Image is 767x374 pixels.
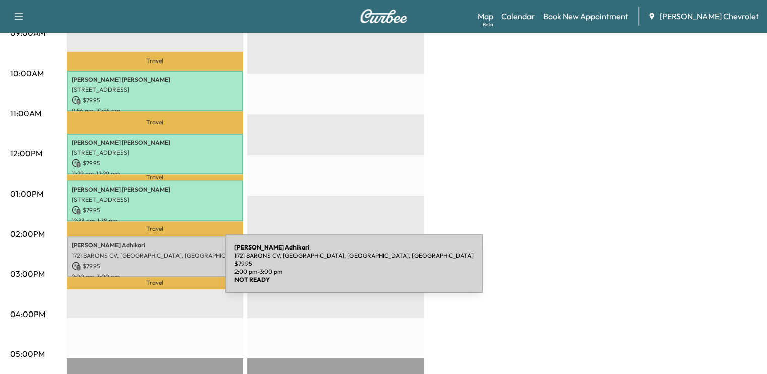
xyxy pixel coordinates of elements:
p: 11:00AM [10,107,41,119]
b: [PERSON_NAME] Adhikari [234,243,309,251]
p: $ 79.95 [72,262,238,271]
p: 12:38 pm - 1:38 pm [72,217,238,225]
p: Travel [67,221,243,236]
p: $ 79.95 [72,159,238,168]
p: 11:29 am - 12:29 pm [72,170,238,178]
p: 1721 BARONS CV, [GEOGRAPHIC_DATA], [GEOGRAPHIC_DATA], [GEOGRAPHIC_DATA] [234,252,474,260]
p: [STREET_ADDRESS] [72,86,238,94]
p: 2:00 pm - 3:00 pm [72,273,238,281]
a: Calendar [501,10,535,22]
p: 01:00PM [10,188,43,200]
p: $ 79.95 [72,96,238,105]
p: 09:00AM [10,27,45,39]
p: 03:00PM [10,268,45,280]
a: Book New Appointment [543,10,628,22]
a: MapBeta [478,10,493,22]
p: [STREET_ADDRESS] [72,149,238,157]
span: [PERSON_NAME] Chevrolet [660,10,759,22]
p: Travel [67,52,243,71]
p: Travel [67,174,243,180]
p: $ 79.95 [72,206,238,215]
div: Beta [483,21,493,28]
p: [PERSON_NAME] [PERSON_NAME] [72,76,238,84]
p: [PERSON_NAME] [PERSON_NAME] [72,139,238,147]
p: 05:00PM [10,348,45,360]
p: 2:00 pm - 3:00 pm [234,268,474,276]
p: [PERSON_NAME] [PERSON_NAME] [72,185,238,194]
img: Curbee Logo [360,9,408,23]
p: $ 79.95 [234,260,474,268]
p: 12:00PM [10,147,42,159]
p: 02:00PM [10,228,45,240]
p: 10:00AM [10,67,44,79]
p: Travel [67,277,243,289]
p: 04:00PM [10,308,45,320]
p: [STREET_ADDRESS] [72,196,238,204]
b: NOT READY [234,276,270,283]
p: [PERSON_NAME] Adhikari [72,241,238,250]
p: 1721 BARONS CV, [GEOGRAPHIC_DATA], [GEOGRAPHIC_DATA], [GEOGRAPHIC_DATA] [72,252,238,260]
p: 9:56 am - 10:56 am [72,107,238,115]
p: Travel [67,111,243,134]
